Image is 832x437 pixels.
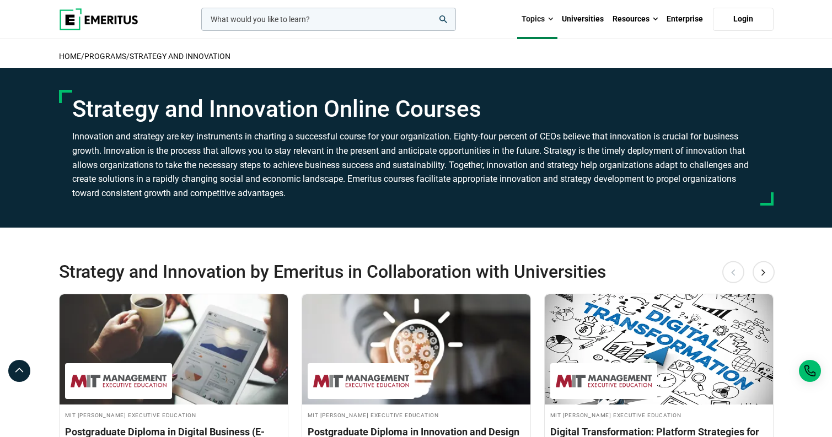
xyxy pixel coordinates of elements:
a: home [59,52,81,61]
a: Programs [84,52,126,61]
img: MIT Sloan Executive Education [71,369,167,393]
a: Login [713,8,774,31]
a: Strategy and Innovation [130,52,230,61]
img: Postgraduate Diploma in Digital Business (E-Learning) | Online Strategy and Innovation Course [60,294,288,404]
h4: MIT [PERSON_NAME] Executive Education [308,410,525,419]
img: MIT Sloan Executive Education [556,369,652,393]
h4: MIT [PERSON_NAME] Executive Education [550,410,767,419]
h4: MIT [PERSON_NAME] Executive Education [65,410,282,419]
h2: Strategy and Innovation by Emeritus in Collaboration with Universities [59,261,702,283]
input: woocommerce-product-search-field-0 [201,8,456,31]
img: MIT Sloan Executive Education [313,369,409,393]
button: Previous [722,261,744,283]
h3: Innovation and strategy are key instruments in charting a successful course for your organization... [72,130,760,200]
h1: Strategy and Innovation Online Courses [72,95,760,123]
h2: / / [59,45,774,68]
img: Digital Transformation: Platform Strategies for Success | Online Strategy and Innovation Course [545,294,773,404]
img: Postgraduate Diploma in Innovation and Design Thinking (E-Learning) | Online Strategy and Innovat... [302,294,530,404]
button: Next [753,261,775,283]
